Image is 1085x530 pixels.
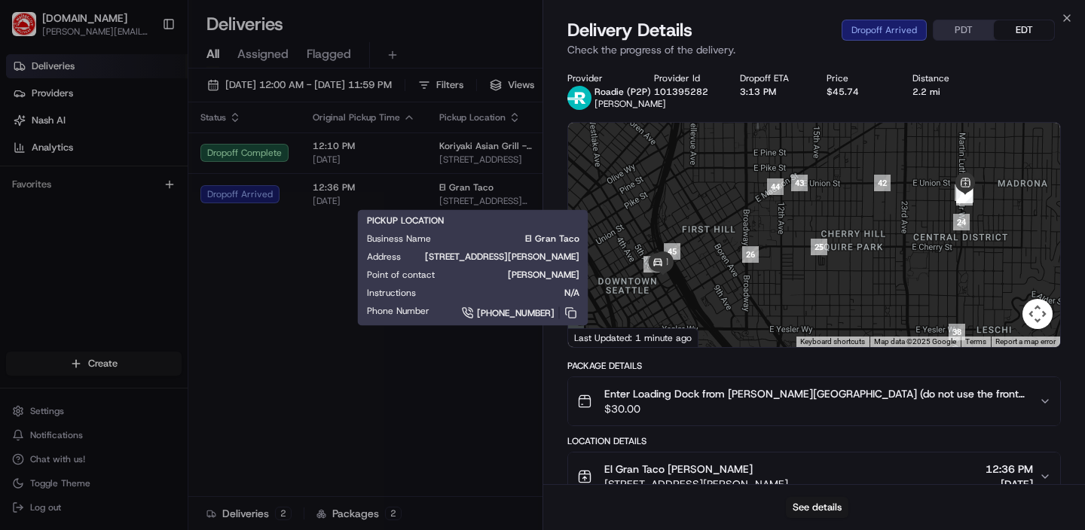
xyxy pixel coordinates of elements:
[39,97,249,113] input: Clear
[15,338,27,350] div: 📗
[133,274,164,286] span: [DATE]
[567,42,1061,57] p: Check the progress of the delivery.
[827,72,889,84] div: Price
[367,305,429,317] span: Phone Number
[367,287,416,299] span: Instructions
[568,377,1060,425] button: Enter Loading Dock from [PERSON_NAME][GEOGRAPHIC_DATA] (do not use the front entrance). Park in o...
[367,233,431,245] span: Business Name
[125,274,130,286] span: •
[827,86,889,98] div: $45.74
[567,18,692,42] span: Delivery Details
[367,251,401,263] span: Address
[949,324,965,340] div: 38
[767,178,784,195] div: 44
[965,337,986,346] a: Terms
[572,327,622,347] a: Open this area in Google Maps (opens a new window)
[15,219,39,243] img: Regen Pajulas
[32,144,59,171] img: 4281594248423_2fcf9dad9f2a874258b8_72.png
[740,86,802,98] div: 3:13 PM
[874,337,956,346] span: Map data ©2025 Google
[455,233,579,245] span: El Gran Taco
[1022,299,1053,329] button: Map camera controls
[594,86,651,98] span: Roadie (P2P)
[604,477,788,492] span: [STREET_ADDRESS][PERSON_NAME]
[15,260,39,284] img: Richard Lyman
[912,86,975,98] div: 2.2 mi
[811,239,827,255] div: 25
[142,337,242,352] span: API Documentation
[994,20,1054,40] button: EDT
[440,287,579,299] span: N/A
[572,327,622,347] img: Google
[367,269,435,281] span: Point of contact
[127,338,139,350] div: 💻
[113,233,118,245] span: •
[664,243,680,260] div: 45
[68,144,247,159] div: Start new chat
[568,328,698,347] div: Last Updated: 1 minute ago
[15,60,274,84] p: Welcome 👋
[121,233,152,245] span: [DATE]
[121,330,248,358] a: 💻API Documentation
[567,435,1061,447] div: Location Details
[425,251,579,263] span: [STREET_ADDRESS][PERSON_NAME]
[367,215,444,227] span: PICKUP LOCATION
[150,373,182,385] span: Pylon
[234,193,274,211] button: See all
[30,337,115,352] span: Knowledge Base
[604,401,1027,416] span: $30.00
[874,175,891,191] div: 42
[934,20,994,40] button: PDT
[740,72,802,84] div: Dropoff ETA
[786,497,848,518] button: See details
[953,214,970,230] div: 24
[256,148,274,166] button: Start new chat
[454,305,579,321] a: [PHONE_NUMBER]
[800,337,865,347] button: Keyboard shortcuts
[604,386,1027,401] span: Enter Loading Dock from [PERSON_NAME][GEOGRAPHIC_DATA] (do not use the front entrance). Park in o...
[986,461,1033,477] span: 12:36 PM
[15,144,42,171] img: 1736555255976-a54dd68f-1ca7-489b-9aae-adbdc363a1c4
[47,233,110,245] span: Regen Pajulas
[477,307,555,319] span: [PHONE_NUMBER]
[567,360,1061,372] div: Package Details
[47,274,122,286] span: [PERSON_NAME]
[956,187,973,203] div: 41
[594,98,666,110] span: [PERSON_NAME]
[654,86,708,98] button: 101395282
[68,159,207,171] div: We're available if you need us!
[567,72,630,84] div: Provider
[654,72,717,84] div: Provider Id
[15,196,96,208] div: Past conversations
[986,477,1033,492] span: [DATE]
[791,175,808,191] div: 43
[106,373,182,385] a: Powered byPylon
[9,330,121,358] a: 📗Knowledge Base
[568,452,1060,501] button: El Gran Taco [PERSON_NAME][STREET_ADDRESS][PERSON_NAME]12:36 PM[DATE]
[567,86,591,110] img: roadie-logo-v2.jpg
[912,72,975,84] div: Distance
[30,234,42,246] img: 1736555255976-a54dd68f-1ca7-489b-9aae-adbdc363a1c4
[15,15,45,45] img: Nash
[742,246,759,263] div: 26
[995,337,1056,346] a: Report a map error
[604,461,753,477] span: El Gran Taco [PERSON_NAME]
[459,269,579,281] span: [PERSON_NAME]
